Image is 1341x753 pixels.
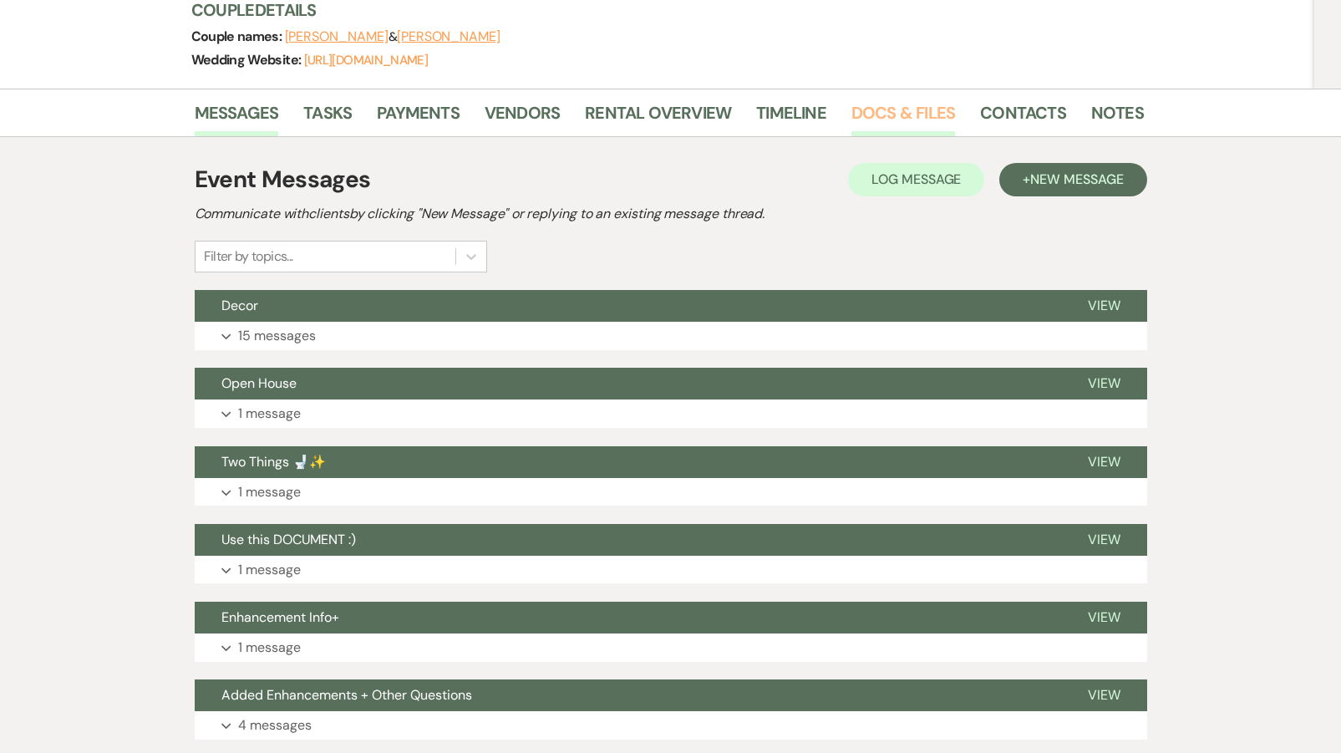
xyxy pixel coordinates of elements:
[1088,297,1120,314] span: View
[204,247,293,267] div: Filter by topics...
[285,30,389,43] button: [PERSON_NAME]
[221,608,339,626] span: Enhancement Info+
[191,51,304,69] span: Wedding Website:
[871,170,961,188] span: Log Message
[397,30,500,43] button: [PERSON_NAME]
[195,446,1061,478] button: Two Things 🚽✨
[1088,608,1120,626] span: View
[303,99,352,136] a: Tasks
[1061,446,1147,478] button: View
[585,99,731,136] a: Rental Overview
[999,163,1146,196] button: +New Message
[221,686,472,704] span: Added Enhancements + Other Questions
[195,633,1147,662] button: 1 message
[485,99,560,136] a: Vendors
[304,52,428,69] a: [URL][DOMAIN_NAME]
[238,481,301,503] p: 1 message
[1061,524,1147,556] button: View
[221,531,356,548] span: Use this DOCUMENT :)
[756,99,826,136] a: Timeline
[1061,368,1147,399] button: View
[195,602,1061,633] button: Enhancement Info+
[980,99,1066,136] a: Contacts
[1061,679,1147,711] button: View
[851,99,955,136] a: Docs & Files
[195,204,1147,224] h2: Communicate with clients by clicking "New Message" or replying to an existing message thread.
[238,325,316,347] p: 15 messages
[195,478,1147,506] button: 1 message
[848,163,984,196] button: Log Message
[195,368,1061,399] button: Open House
[1088,453,1120,471] span: View
[1061,602,1147,633] button: View
[285,28,500,45] span: &
[238,559,301,581] p: 1 message
[191,28,285,45] span: Couple names:
[195,711,1147,740] button: 4 messages
[195,322,1147,350] button: 15 messages
[195,290,1061,322] button: Decor
[238,637,301,659] p: 1 message
[1088,686,1120,704] span: View
[1091,99,1144,136] a: Notes
[238,715,312,736] p: 4 messages
[1088,374,1120,392] span: View
[221,374,297,392] span: Open House
[221,453,326,471] span: Two Things 🚽✨
[195,524,1061,556] button: Use this DOCUMENT :)
[195,556,1147,584] button: 1 message
[195,679,1061,711] button: Added Enhancements + Other Questions
[195,399,1147,428] button: 1 message
[1088,531,1120,548] span: View
[238,403,301,425] p: 1 message
[221,297,258,314] span: Decor
[195,99,279,136] a: Messages
[1030,170,1123,188] span: New Message
[1061,290,1147,322] button: View
[195,162,371,197] h1: Event Messages
[377,99,460,136] a: Payments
